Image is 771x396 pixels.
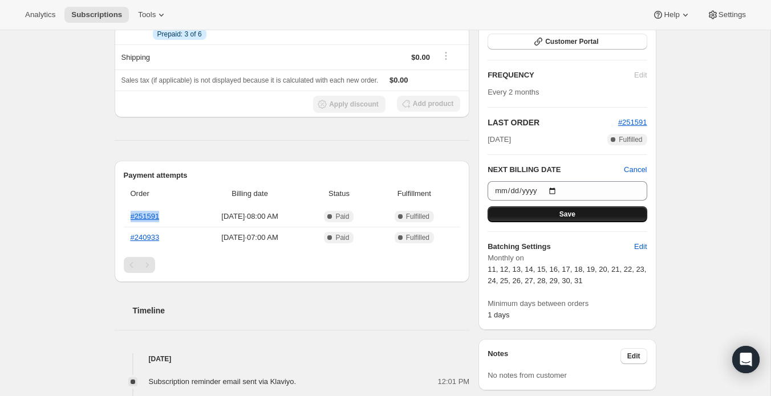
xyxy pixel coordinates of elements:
[335,233,349,242] span: Paid
[438,376,470,387] span: 12:01 PM
[488,88,539,96] span: Every 2 months
[488,298,647,309] span: Minimum days between orders
[138,10,156,19] span: Tools
[411,53,430,62] span: $0.00
[406,233,429,242] span: Fulfilled
[488,134,511,145] span: [DATE]
[488,206,647,222] button: Save
[124,170,461,181] h2: Payment attempts
[488,34,647,50] button: Customer Portal
[115,44,286,70] th: Shipping
[375,188,454,199] span: Fulfillment
[488,70,634,81] h2: FREQUENCY
[131,233,160,242] a: #240933
[124,181,193,206] th: Order
[619,135,642,144] span: Fulfilled
[124,257,461,273] nav: Pagination
[634,241,647,252] span: Edit
[133,305,470,316] h2: Timeline
[121,76,379,84] span: Sales tax (if applicable) is not displayed because it is calculated with each new order.
[310,188,368,199] span: Status
[624,164,647,175] button: Cancel
[197,188,303,199] span: Billing date
[157,30,202,39] span: Prepaid: 3 of 6
[627,352,640,361] span: Edit
[646,7,697,23] button: Help
[488,265,646,285] span: 11, 12, 13, 14, 15, 16, 17, 18, 19, 20, 21, 22, 23, 24, 25, 26, 27, 28, 29, 30, 31
[115,353,470,365] h4: [DATE]
[664,10,679,19] span: Help
[131,212,160,221] a: #251591
[627,238,654,256] button: Edit
[131,7,174,23] button: Tools
[488,371,567,379] span: No notes from customer
[719,10,746,19] span: Settings
[197,211,303,222] span: [DATE] · 08:00 AM
[64,7,129,23] button: Subscriptions
[18,7,62,23] button: Analytics
[488,117,618,128] h2: LAST ORDER
[488,164,624,175] h2: NEXT BILLING DATE
[488,348,620,364] h3: Notes
[149,377,297,386] span: Subscription reminder email sent via Klaviyo.
[406,212,429,221] span: Fulfilled
[618,118,647,126] a: #251591
[389,76,408,84] span: $0.00
[620,348,647,364] button: Edit
[732,346,760,373] div: Open Intercom Messenger
[559,210,575,219] span: Save
[197,232,303,243] span: [DATE] · 07:00 AM
[335,212,349,221] span: Paid
[488,241,634,252] h6: Batching Settings
[545,37,598,46] span: Customer Portal
[618,117,647,128] button: #251591
[488,311,509,319] span: 1 days
[71,10,122,19] span: Subscriptions
[437,50,455,62] button: Shipping actions
[488,252,647,264] span: Monthly on
[700,7,753,23] button: Settings
[25,10,55,19] span: Analytics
